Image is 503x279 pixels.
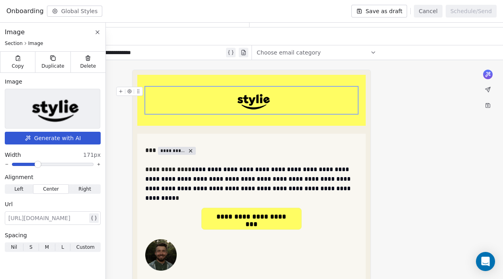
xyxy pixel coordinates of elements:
span: Nil [11,244,17,251]
span: Right [78,185,91,193]
span: Copy [12,63,24,69]
span: Spacing [5,231,27,239]
span: Url [5,200,13,208]
span: Delete [80,63,96,69]
button: Schedule/Send [446,5,497,18]
span: Choose email category [257,49,321,57]
button: Cancel [414,5,442,18]
span: S [29,244,33,251]
span: Image [28,40,43,47]
span: Image [5,27,25,37]
div: Open Intercom Messenger [476,252,495,271]
span: Alignment [5,173,33,181]
span: L [61,244,64,251]
button: Generate with AI [5,132,101,144]
img: Selected image [4,89,101,128]
button: Save as draft [351,5,407,18]
span: Custom [76,244,95,251]
button: Global Styles [47,6,103,17]
span: Duplicate [41,63,64,69]
span: Width [5,151,21,159]
span: 171px [83,151,101,159]
span: Left [14,185,23,193]
span: M [45,244,49,251]
span: Section [5,40,23,47]
span: Onboarding [6,6,44,16]
span: Image [5,78,22,86]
